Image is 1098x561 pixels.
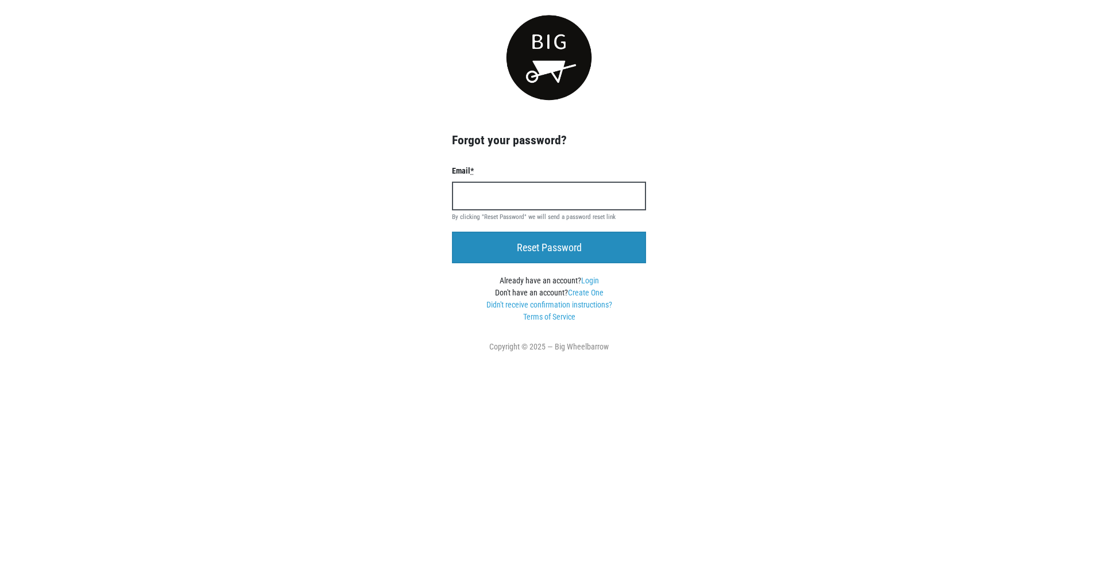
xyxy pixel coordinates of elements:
img: small-round-logo-d6fdfe68ae19b7bfced82731a0234da4.png [506,14,591,101]
div: Copyright © 2025 — Big Wheelbarrow [434,341,664,353]
a: Didn't receive confirmation instructions? [486,300,612,309]
a: Create One [568,288,604,297]
a: Terms of Service [523,312,575,321]
h4: Forgot your password? [452,133,646,148]
small: By clicking "Reset Password" we will send a password reset link [452,213,646,222]
label: Email [452,165,646,177]
input: Reset Password [452,232,646,263]
div: Already have an account? Don't have an account? [452,275,646,323]
abbr: required [470,166,474,175]
a: Login [581,276,599,285]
